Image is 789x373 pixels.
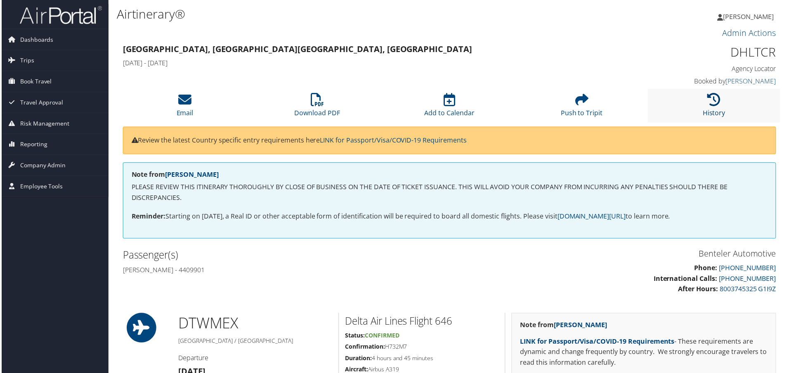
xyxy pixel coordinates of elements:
a: [PHONE_NUMBER] [720,264,778,273]
a: Email [176,98,193,118]
strong: [GEOGRAPHIC_DATA], [GEOGRAPHIC_DATA] [GEOGRAPHIC_DATA], [GEOGRAPHIC_DATA] [122,44,472,55]
a: [PERSON_NAME] [555,322,608,331]
a: Add to Calendar [425,98,475,118]
span: [PERSON_NAME] [725,12,776,21]
span: Book Travel [19,71,50,92]
img: airportal-logo.png [18,5,101,25]
span: Trips [19,50,33,71]
span: Risk Management [19,114,68,134]
strong: Phone: [696,264,719,273]
strong: After Hours: [680,285,720,295]
h5: 4 hours and 45 minutes [345,356,499,364]
a: Push to Tripit [562,98,604,118]
strong: Note from [521,322,608,331]
a: LINK for Passport/Visa/COVID-19 Requirements [320,136,467,145]
h3: Benteler Automotive [456,249,778,261]
h4: [DATE] - [DATE] [122,59,611,68]
a: [PHONE_NUMBER] [720,275,778,284]
strong: Reminder: [130,212,165,221]
strong: Status: [345,333,365,341]
strong: Confirmation: [345,344,385,352]
span: Confirmed [365,333,399,341]
strong: International Calls: [655,275,719,284]
h5: H732M7 [345,344,499,352]
a: 8003745325 G1I9Z [721,285,778,295]
p: - These requirements are dynamic and change frequently by country. We strongly encourage traveler... [521,338,769,370]
h4: Booked by [623,77,778,86]
h2: Delta Air Lines Flight 646 [345,316,499,330]
h4: Agency Locator [623,64,778,74]
span: Reporting [19,135,46,155]
h1: DTW MEX [177,314,332,335]
p: Review the latest Country specific entry requirements here [130,136,769,147]
a: [PERSON_NAME] [727,77,778,86]
a: [DOMAIN_NAME][URL] [558,212,627,221]
a: [PERSON_NAME] [164,171,218,180]
span: Dashboards [19,29,52,50]
h4: Departure [177,355,332,364]
a: Download PDF [294,98,340,118]
a: [PERSON_NAME] [719,4,784,29]
strong: Note from [130,171,218,180]
strong: Duration: [345,356,372,363]
a: LINK for Passport/Visa/COVID-19 Requirements [521,338,676,347]
h2: Passenger(s) [122,249,444,263]
a: Admin Actions [724,27,778,38]
span: Travel Approval [19,93,62,113]
h1: DHLTCR [623,44,778,61]
a: History [704,98,727,118]
h5: [GEOGRAPHIC_DATA] / [GEOGRAPHIC_DATA] [177,338,332,347]
p: Starting on [DATE], a Real ID or other acceptable form of identification will be required to boar... [130,212,769,223]
span: Company Admin [19,156,64,176]
p: PLEASE REVIEW THIS ITINERARY THOROUGHLY BY CLOSE OF BUSINESS ON THE DATE OF TICKET ISSUANCE. THIS... [130,183,769,204]
span: Employee Tools [19,177,61,197]
h1: Airtinerary® [116,5,561,23]
h4: [PERSON_NAME] - 4409901 [122,266,444,276]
